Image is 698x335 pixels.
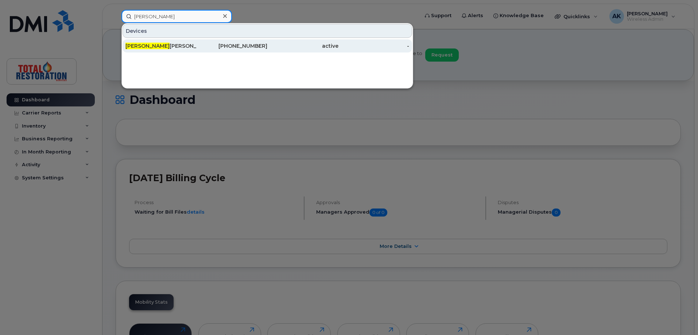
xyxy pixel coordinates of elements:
[267,42,338,50] div: active
[123,39,412,52] a: [PERSON_NAME][PERSON_NAME][PHONE_NUMBER]active-
[125,42,197,50] div: [PERSON_NAME]
[338,42,410,50] div: -
[123,24,412,38] div: Devices
[125,43,170,49] span: [PERSON_NAME]
[197,42,268,50] div: [PHONE_NUMBER]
